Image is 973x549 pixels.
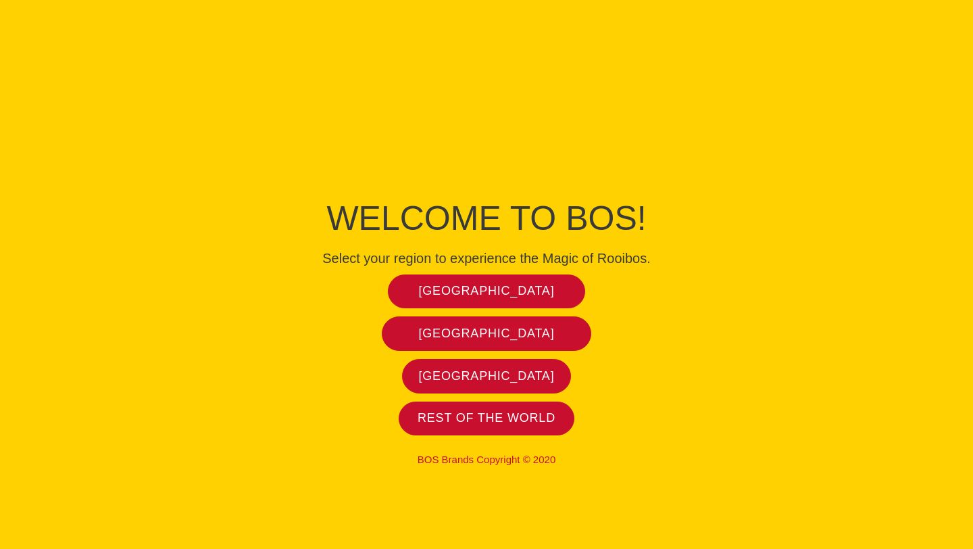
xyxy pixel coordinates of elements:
h1: Welcome to BOS! [182,195,791,242]
h4: Select your region to experience the Magic of Rooibos. [182,250,791,266]
a: [GEOGRAPHIC_DATA] [382,316,592,351]
a: [GEOGRAPHIC_DATA] [402,359,571,393]
p: BOS Brands Copyright © 2020 [182,454,791,466]
span: Rest of the world [418,410,555,426]
a: [GEOGRAPHIC_DATA] [388,274,586,309]
img: Bos Brands [436,78,537,180]
a: Rest of the world [399,402,574,436]
span: [GEOGRAPHIC_DATA] [419,326,555,341]
span: [GEOGRAPHIC_DATA] [419,283,555,299]
span: [GEOGRAPHIC_DATA] [419,368,555,384]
